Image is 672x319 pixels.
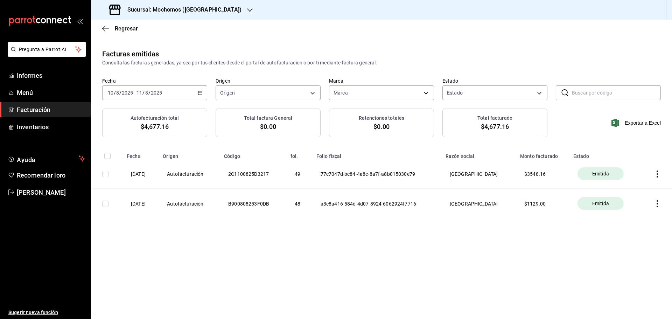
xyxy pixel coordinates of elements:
[592,201,609,206] font: Emitida
[131,201,146,207] font: [DATE]
[592,171,609,176] font: Emitida
[141,123,169,130] font: $4,677.16
[228,201,269,207] font: B900808253F0DB
[524,171,527,177] font: $
[481,123,509,130] font: $4,677.16
[290,153,298,159] font: fol.
[131,115,179,121] font: Autofacturación total
[17,123,49,131] font: Inventarios
[447,90,463,96] font: Estado
[8,310,58,315] font: Sugerir nueva función
[329,78,343,84] font: Marca
[116,90,119,96] input: --
[572,86,661,100] input: Buscar por código
[102,60,377,65] font: Consulta las facturas generadas, ya sea por tus clientes desde el portal de autofacturacion o por...
[295,201,300,207] font: 48
[131,171,146,177] font: [DATE]
[115,25,138,32] font: Regresar
[150,90,162,96] input: ----
[17,72,42,79] font: Informes
[295,171,300,177] font: 49
[220,90,235,96] font: Origen
[17,89,33,96] font: Menú
[148,90,150,96] font: /
[17,189,66,196] font: [PERSON_NAME]
[334,90,348,96] font: Marca
[450,171,498,177] font: [GEOGRAPHIC_DATA]
[17,156,36,164] font: Ayuda
[260,123,276,130] font: $0.00
[442,78,458,84] font: Estado
[127,6,241,13] font: Sucursal: Mochomos ([GEOGRAPHIC_DATA])
[77,18,83,24] button: abrir_cajón_menú
[8,42,86,57] button: Pregunta a Parrot AI
[477,115,512,121] font: Total facturado
[613,119,661,127] button: Exportar a Excel
[102,25,138,32] button: Regresar
[625,120,661,126] font: Exportar a Excel
[102,50,159,58] font: Facturas emitidas
[216,78,230,84] font: Origen
[19,47,66,52] font: Pregunta a Parrot AI
[321,201,416,207] font: a3e8a416-584d-4d07-8924-6062924f7716
[527,171,546,177] font: 3548.16
[17,106,50,113] font: Facturación
[167,171,203,177] font: Autofacturación
[145,90,148,96] input: --
[136,90,142,96] input: --
[107,90,114,96] input: --
[121,90,133,96] input: ----
[224,153,240,159] font: Código
[167,201,203,207] font: Autofacturación
[373,123,390,130] font: $0.00
[119,90,121,96] font: /
[446,153,475,159] font: Razón social
[102,78,116,84] font: Fecha
[524,201,527,207] font: $
[134,90,135,96] font: -
[228,171,269,177] font: 2C1100825D3217
[244,115,293,121] font: Total factura General
[527,201,546,207] font: 1129.00
[142,90,145,96] font: /
[127,153,141,159] font: Fecha
[17,172,65,179] font: Recomendar loro
[163,153,178,159] font: Origen
[573,153,589,159] font: Estado
[359,115,405,121] font: Retenciones totales
[114,90,116,96] font: /
[520,153,558,159] font: Monto facturado
[5,51,86,58] a: Pregunta a Parrot AI
[450,201,498,207] font: [GEOGRAPHIC_DATA]
[316,153,342,159] font: Folio fiscal
[321,171,415,177] font: 77c7047d-bc84-4a8c-8a7f-a8b015030e79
